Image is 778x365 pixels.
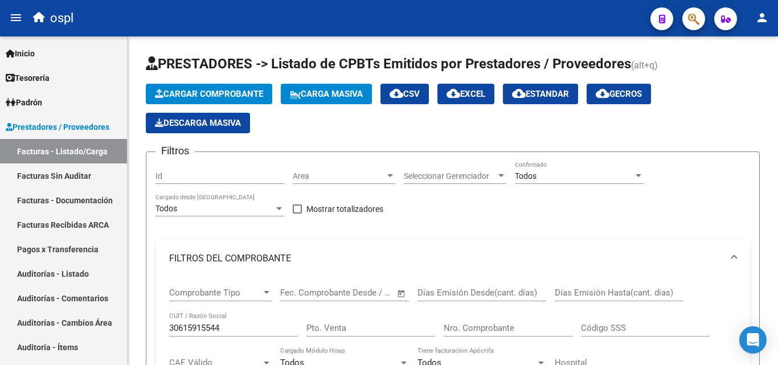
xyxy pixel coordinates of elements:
[587,84,651,104] button: Gecros
[6,121,109,133] span: Prestadores / Proveedores
[390,87,403,100] mat-icon: cloud_download
[155,204,177,213] span: Todos
[437,84,494,104] button: EXCEL
[146,113,250,133] app-download-masive: Descarga masiva de comprobantes (adjuntos)
[631,60,658,71] span: (alt+q)
[146,56,631,72] span: PRESTADORES -> Listado de CPBTs Emitidos por Prestadores / Proveedores
[596,89,642,99] span: Gecros
[293,171,385,181] span: Area
[503,84,578,104] button: Estandar
[6,47,35,60] span: Inicio
[146,84,272,104] button: Cargar Comprobante
[390,89,420,99] span: CSV
[155,118,241,128] span: Descarga Masiva
[447,87,460,100] mat-icon: cloud_download
[6,72,50,84] span: Tesorería
[9,11,23,24] mat-icon: menu
[169,288,261,298] span: Comprobante Tipo
[447,89,485,99] span: EXCEL
[755,11,769,24] mat-icon: person
[395,287,408,300] button: Open calendar
[155,240,750,277] mat-expansion-panel-header: FILTROS DEL COMPROBANTE
[146,113,250,133] button: Descarga Masiva
[6,96,42,109] span: Padrón
[596,87,609,100] mat-icon: cloud_download
[515,171,537,181] span: Todos
[169,252,723,265] mat-panel-title: FILTROS DEL COMPROBANTE
[739,326,767,354] div: Open Intercom Messenger
[155,143,195,159] h3: Filtros
[337,288,392,298] input: Fecha fin
[50,6,73,31] span: ospl
[280,288,326,298] input: Fecha inicio
[380,84,429,104] button: CSV
[281,84,372,104] button: Carga Masiva
[512,87,526,100] mat-icon: cloud_download
[512,89,569,99] span: Estandar
[290,89,363,99] span: Carga Masiva
[306,202,383,216] span: Mostrar totalizadores
[404,171,496,181] span: Seleccionar Gerenciador
[155,89,263,99] span: Cargar Comprobante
